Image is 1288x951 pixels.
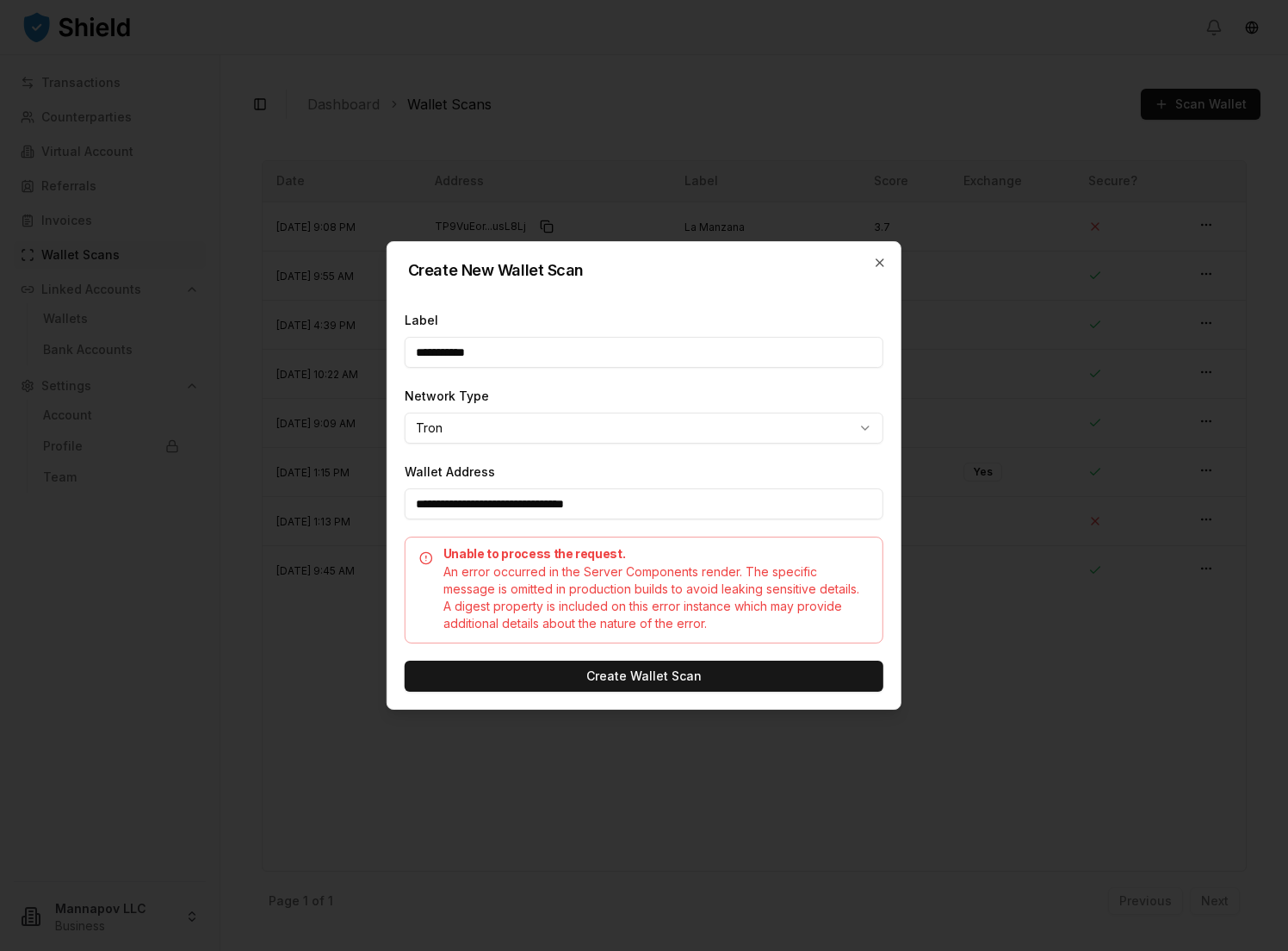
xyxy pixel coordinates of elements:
h5: Unable to process the request. [419,548,869,560]
button: Create Wallet Scan [405,661,883,692]
label: Label [405,313,438,327]
label: Wallet Address [405,464,495,479]
label: Network Type [405,388,489,403]
div: An error occurred in the Server Components render. The specific message is omitted in production ... [419,563,869,632]
h2: Create New Wallet Scan [408,263,880,278]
